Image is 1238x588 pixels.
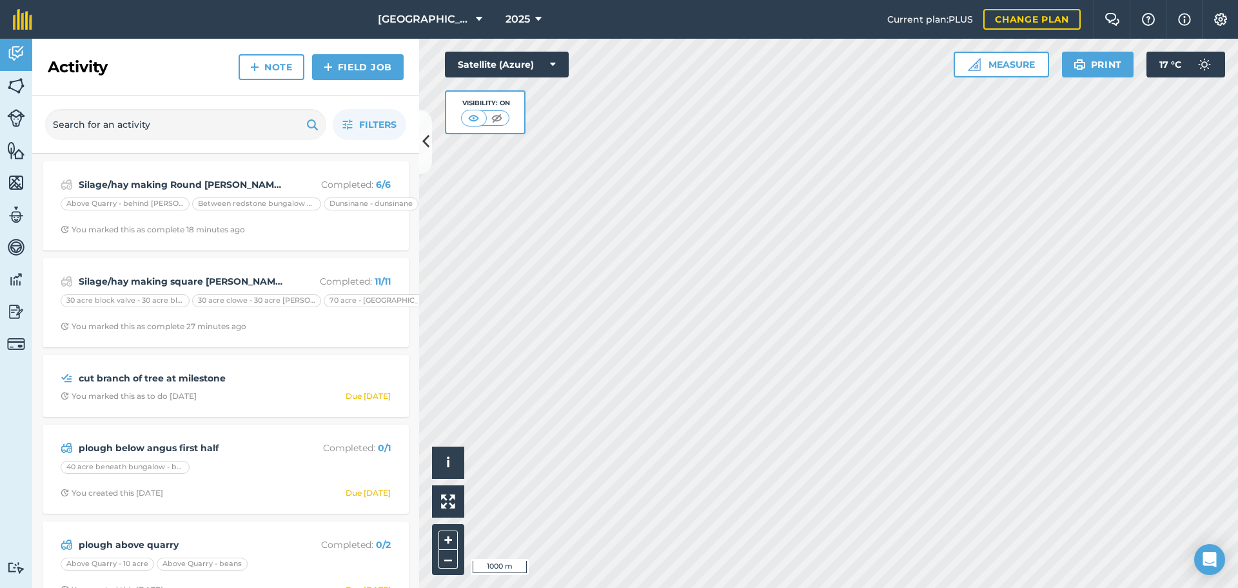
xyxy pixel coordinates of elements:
[79,441,283,455] strong: plough below angus first half
[61,392,69,400] img: Clock with arrow pointing clockwise
[61,489,69,497] img: Clock with arrow pointing clockwise
[954,52,1049,77] button: Measure
[250,59,259,75] img: svg+xml;base64,PHN2ZyB4bWxucz0iaHR0cDovL3d3dy53My5vcmcvMjAwMC9zdmciIHdpZHRoPSIxNCIgaGVpZ2h0PSIyNC...
[7,238,25,257] img: svg+xml;base64,PD94bWwgdmVyc2lvbj0iMS4wIiBlbmNvZGluZz0idXRmLTgiPz4KPCEtLSBHZW5lcmF0b3I6IEFkb2JlIE...
[1146,52,1225,77] button: 17 °C
[288,274,391,289] p: Completed :
[7,335,25,353] img: svg+xml;base64,PD94bWwgdmVyc2lvbj0iMS4wIiBlbmNvZGluZz0idXRmLTgiPz4KPCEtLSBHZW5lcmF0b3I6IEFkb2JlIE...
[306,117,319,132] img: svg+xml;base64,PHN2ZyB4bWxucz0iaHR0cDovL3d3dy53My5vcmcvMjAwMC9zdmciIHdpZHRoPSIxOSIgaGVpZ2h0PSIyNC...
[376,539,391,551] strong: 0 / 2
[48,57,108,77] h2: Activity
[45,109,326,140] input: Search for an activity
[7,76,25,96] img: svg+xml;base64,PHN2ZyB4bWxucz0iaHR0cDovL3d3dy53My5vcmcvMjAwMC9zdmciIHdpZHRoPSI1NiIgaGVpZ2h0PSI2MC...
[324,198,418,210] div: Dunsinane - dunsinane
[1192,52,1217,77] img: svg+xml;base64,PD94bWwgdmVyc2lvbj0iMS4wIiBlbmNvZGluZz0idXRmLTgiPz4KPCEtLSBHZW5lcmF0b3I6IEFkb2JlIE...
[346,488,391,498] div: Due [DATE]
[7,173,25,192] img: svg+xml;base64,PHN2ZyB4bWxucz0iaHR0cDovL3d3dy53My5vcmcvMjAwMC9zdmciIHdpZHRoPSI1NiIgaGVpZ2h0PSI2MC...
[887,12,973,26] span: Current plan : PLUS
[312,54,404,80] a: Field Job
[157,558,248,571] div: Above Quarry - beans
[192,198,321,210] div: Between redstone bungalow and [PERSON_NAME]'s house - [GEOGRAPHIC_DATA]
[461,98,510,108] div: Visibility: On
[506,12,530,27] span: 2025
[324,294,447,307] div: 70 acre - [GEOGRAPHIC_DATA]
[7,141,25,160] img: svg+xml;base64,PHN2ZyB4bWxucz0iaHR0cDovL3d3dy53My5vcmcvMjAwMC9zdmciIHdpZHRoPSI1NiIgaGVpZ2h0PSI2MC...
[61,461,190,474] div: 40 acre beneath bungalow - beans
[61,537,73,553] img: svg+xml;base64,PD94bWwgdmVyc2lvbj0iMS4wIiBlbmNvZGluZz0idXRmLTgiPz4KPCEtLSBHZW5lcmF0b3I6IEFkb2JlIE...
[7,205,25,225] img: svg+xml;base64,PD94bWwgdmVyc2lvbj0iMS4wIiBlbmNvZGluZz0idXRmLTgiPz4KPCEtLSBHZW5lcmF0b3I6IEFkb2JlIE...
[61,322,69,330] img: Clock with arrow pointing clockwise
[438,550,458,569] button: –
[61,440,73,456] img: svg+xml;base64,PD94bWwgdmVyc2lvbj0iMS4wIiBlbmNvZGluZz0idXRmLTgiPz4KPCEtLSBHZW5lcmF0b3I6IEFkb2JlIE...
[7,270,25,289] img: svg+xml;base64,PD94bWwgdmVyc2lvbj0iMS4wIiBlbmNvZGluZz0idXRmLTgiPz4KPCEtLSBHZW5lcmF0b3I6IEFkb2JlIE...
[79,371,283,385] strong: cut branch of tree at milestone
[378,12,471,27] span: [GEOGRAPHIC_DATA]
[61,274,73,289] img: svg+xml;base64,PD94bWwgdmVyc2lvbj0iMS4wIiBlbmNvZGluZz0idXRmLTgiPz4KPCEtLSBHZW5lcmF0b3I6IEFkb2JlIE...
[438,531,458,550] button: +
[333,109,406,140] button: Filters
[1141,13,1156,26] img: A question mark icon
[50,266,401,340] a: Silage/hay making square [PERSON_NAME] 2025Completed: 11/1130 acre block valve - 30 acre block va...
[61,294,190,307] div: 30 acre block valve - 30 acre block valve
[79,274,283,289] strong: Silage/hay making square [PERSON_NAME] 2025
[79,538,283,552] strong: plough above quarry
[61,321,246,332] div: You marked this as complete 27 minutes ago
[61,558,154,571] div: Above Quarry - 10 acre
[983,9,1081,30] a: Change plan
[441,494,455,509] img: Four arrows, one pointing top left, one top right, one bottom right and the last bottom left
[1062,52,1134,77] button: Print
[61,177,73,192] img: svg+xml;base64,PD94bWwgdmVyc2lvbj0iMS4wIiBlbmNvZGluZz0idXRmLTgiPz4KPCEtLSBHZW5lcmF0b3I6IEFkb2JlIE...
[50,169,401,243] a: Silage/hay making Round [PERSON_NAME] 2025Completed: 6/6Above Quarry - behind [PERSON_NAME]Betwee...
[61,225,69,234] img: Clock with arrow pointing clockwise
[376,179,391,190] strong: 6 / 6
[50,363,401,409] a: cut branch of tree at milestoneClock with arrow pointing clockwiseYou marked this as to do [DATE]...
[1178,12,1191,27] img: svg+xml;base64,PHN2ZyB4bWxucz0iaHR0cDovL3d3dy53My5vcmcvMjAwMC9zdmciIHdpZHRoPSIxNyIgaGVpZ2h0PSIxNy...
[7,562,25,574] img: svg+xml;base64,PD94bWwgdmVyc2lvbj0iMS4wIiBlbmNvZGluZz0idXRmLTgiPz4KPCEtLSBHZW5lcmF0b3I6IEFkb2JlIE...
[466,112,482,125] img: svg+xml;base64,PHN2ZyB4bWxucz0iaHR0cDovL3d3dy53My5vcmcvMjAwMC9zdmciIHdpZHRoPSI1MCIgaGVpZ2h0PSI0MC...
[7,44,25,63] img: svg+xml;base64,PD94bWwgdmVyc2lvbj0iMS4wIiBlbmNvZGluZz0idXRmLTgiPz4KPCEtLSBHZW5lcmF0b3I6IEFkb2JlIE...
[346,391,391,401] div: Due [DATE]
[1074,57,1086,72] img: svg+xml;base64,PHN2ZyB4bWxucz0iaHR0cDovL3d3dy53My5vcmcvMjAwMC9zdmciIHdpZHRoPSIxOSIgaGVpZ2h0PSIyNC...
[445,52,569,77] button: Satellite (Azure)
[1159,52,1181,77] span: 17 ° C
[968,58,981,71] img: Ruler icon
[1194,544,1225,575] div: Open Intercom Messenger
[288,177,391,192] p: Completed :
[446,454,450,471] span: i
[378,442,391,454] strong: 0 / 1
[489,112,505,125] img: svg+xml;base64,PHN2ZyB4bWxucz0iaHR0cDovL3d3dy53My5vcmcvMjAwMC9zdmciIHdpZHRoPSI1MCIgaGVpZ2h0PSI0MC...
[324,59,333,75] img: svg+xml;base64,PHN2ZyB4bWxucz0iaHR0cDovL3d3dy53My5vcmcvMjAwMC9zdmciIHdpZHRoPSIxNCIgaGVpZ2h0PSIyNC...
[61,198,190,210] div: Above Quarry - behind [PERSON_NAME]
[288,538,391,552] p: Completed :
[61,391,197,401] div: You marked this as to do [DATE]
[50,432,401,506] a: plough below angus first halfCompleted: 0/140 acre beneath bungalow - beansClock with arrow point...
[61,488,163,498] div: You created this [DATE]
[1105,13,1120,26] img: Two speech bubbles overlapping with the left bubble in the forefront
[61,370,73,386] img: svg+xml;base64,PD94bWwgdmVyc2lvbj0iMS4wIiBlbmNvZGluZz0idXRmLTgiPz4KPCEtLSBHZW5lcmF0b3I6IEFkb2JlIE...
[239,54,304,80] a: Note
[61,225,245,235] div: You marked this as complete 18 minutes ago
[192,294,321,307] div: 30 acre clowe - 30 acre [PERSON_NAME]
[79,177,283,192] strong: Silage/hay making Round [PERSON_NAME] 2025
[432,447,464,479] button: i
[1213,13,1228,26] img: A cog icon
[359,117,397,132] span: Filters
[13,9,32,30] img: fieldmargin Logo
[7,302,25,321] img: svg+xml;base64,PD94bWwgdmVyc2lvbj0iMS4wIiBlbmNvZGluZz0idXRmLTgiPz4KPCEtLSBHZW5lcmF0b3I6IEFkb2JlIE...
[375,276,391,287] strong: 11 / 11
[288,441,391,455] p: Completed :
[7,109,25,127] img: svg+xml;base64,PD94bWwgdmVyc2lvbj0iMS4wIiBlbmNvZGluZz0idXRmLTgiPz4KPCEtLSBHZW5lcmF0b3I6IEFkb2JlIE...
